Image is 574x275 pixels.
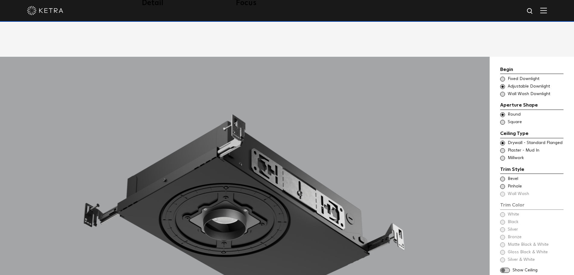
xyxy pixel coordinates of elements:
[27,6,63,15] img: ketra-logo-2019-white
[513,267,563,273] span: Show Ceiling
[500,66,563,74] div: Begin
[500,166,563,174] div: Trim Style
[500,130,563,138] div: Ceiling Type
[508,155,563,161] span: Millwork
[508,176,563,182] span: Bevel
[526,8,534,15] img: search icon
[508,119,563,125] span: Square
[508,112,563,118] span: Round
[508,84,563,90] span: Adjustable Downlight
[508,76,563,82] span: Fixed Downlight
[508,184,563,190] span: Pinhole
[540,8,547,13] img: Hamburger%20Nav.svg
[508,148,563,154] span: Plaster - Mud In
[500,101,563,110] div: Aperture Shape
[508,91,563,97] span: Wall Wash Downlight
[508,140,563,146] span: Drywall - Standard Flanged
